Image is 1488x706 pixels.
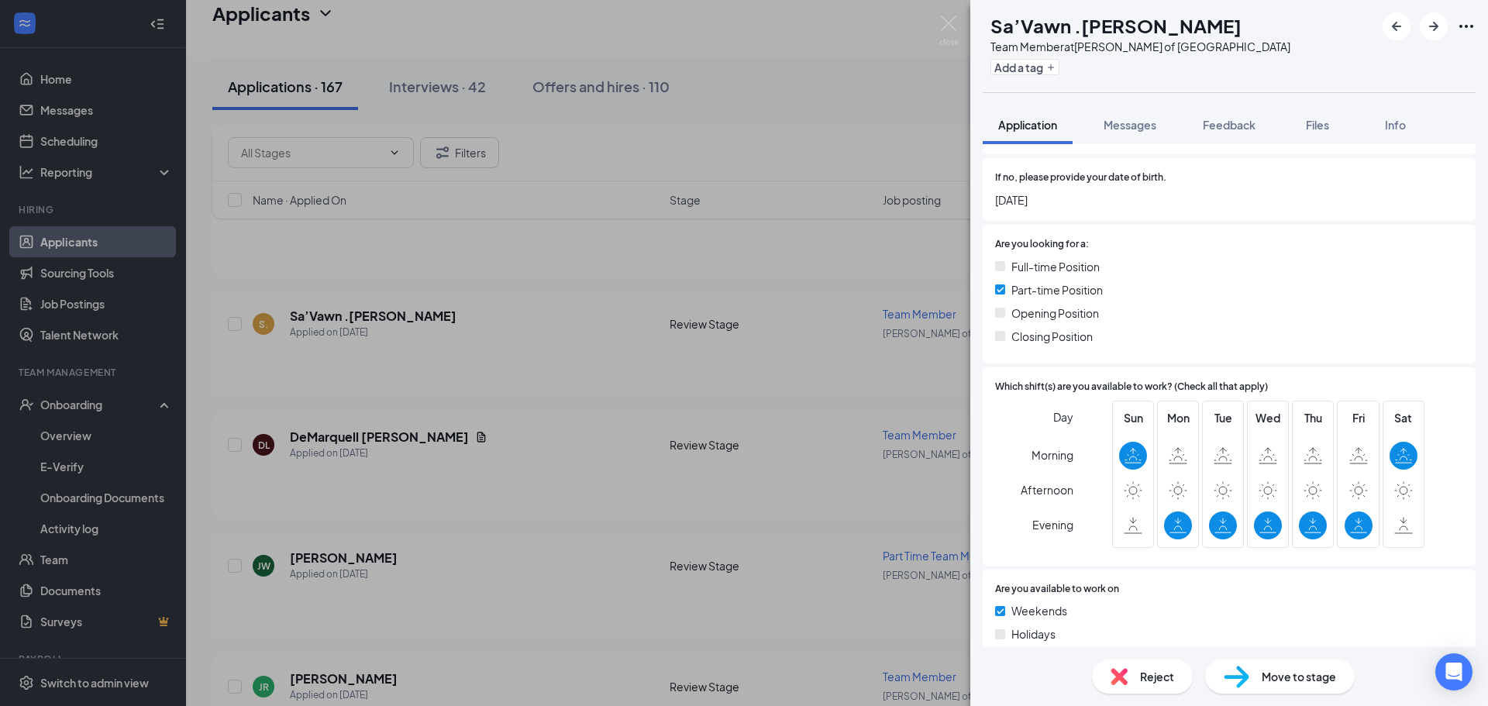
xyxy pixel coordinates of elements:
[1420,12,1448,40] button: ArrowRight
[990,59,1059,75] button: PlusAdd a tag
[1011,258,1100,275] span: Full-time Position
[1345,409,1373,426] span: Fri
[1104,118,1156,132] span: Messages
[1011,281,1103,298] span: Part-time Position
[1032,511,1073,539] span: Evening
[1306,118,1329,132] span: Files
[1435,653,1472,691] div: Open Intercom Messenger
[1385,118,1406,132] span: Info
[990,39,1290,54] div: Team Member at [PERSON_NAME] of [GEOGRAPHIC_DATA]
[1383,12,1410,40] button: ArrowLeftNew
[1046,63,1056,72] svg: Plus
[990,12,1242,39] h1: Sa’Vawn .[PERSON_NAME]
[995,380,1268,394] span: Which shift(s) are you available to work? (Check all that apply)
[1387,17,1406,36] svg: ArrowLeftNew
[1390,409,1417,426] span: Sat
[1011,305,1099,322] span: Opening Position
[1254,409,1282,426] span: Wed
[1299,409,1327,426] span: Thu
[1262,668,1336,685] span: Move to stage
[1011,328,1093,345] span: Closing Position
[1011,625,1056,642] span: Holidays
[1119,409,1147,426] span: Sun
[1457,17,1476,36] svg: Ellipses
[1164,409,1192,426] span: Mon
[995,237,1089,252] span: Are you looking for a:
[1032,441,1073,469] span: Morning
[1209,409,1237,426] span: Tue
[1053,408,1073,425] span: Day
[1011,602,1067,619] span: Weekends
[1424,17,1443,36] svg: ArrowRight
[995,191,1463,208] span: [DATE]
[1203,118,1255,132] span: Feedback
[1140,668,1174,685] span: Reject
[1021,476,1073,504] span: Afternoon
[995,170,1166,185] span: If no, please provide your date of birth.
[995,582,1119,597] span: Are you available to work on
[998,118,1057,132] span: Application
